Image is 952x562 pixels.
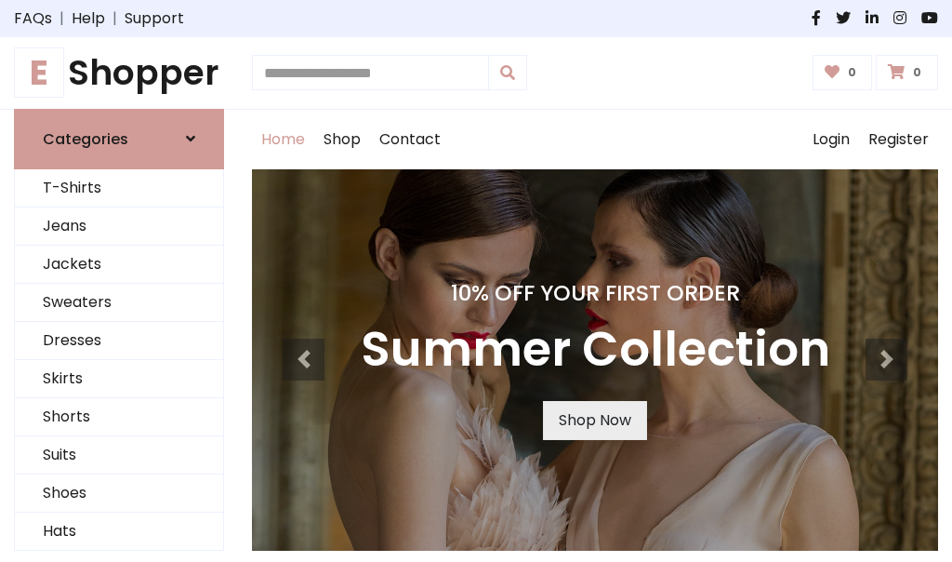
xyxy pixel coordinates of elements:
[15,436,223,475] a: Suits
[72,7,105,30] a: Help
[15,246,223,284] a: Jackets
[15,475,223,513] a: Shoes
[813,55,873,90] a: 0
[15,398,223,436] a: Shorts
[908,64,926,81] span: 0
[314,110,370,169] a: Shop
[543,401,647,440] a: Shop Now
[803,110,859,169] a: Login
[14,52,224,94] a: EShopper
[252,110,314,169] a: Home
[125,7,184,30] a: Support
[14,52,224,94] h1: Shopper
[14,109,224,169] a: Categories
[15,322,223,360] a: Dresses
[859,110,938,169] a: Register
[843,64,861,81] span: 0
[15,169,223,207] a: T-Shirts
[15,513,223,551] a: Hats
[370,110,450,169] a: Contact
[14,47,64,98] span: E
[15,207,223,246] a: Jeans
[52,7,72,30] span: |
[105,7,125,30] span: |
[361,321,830,379] h3: Summer Collection
[15,360,223,398] a: Skirts
[876,55,938,90] a: 0
[14,7,52,30] a: FAQs
[15,284,223,322] a: Sweaters
[43,130,128,148] h6: Categories
[361,280,830,306] h4: 10% Off Your First Order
